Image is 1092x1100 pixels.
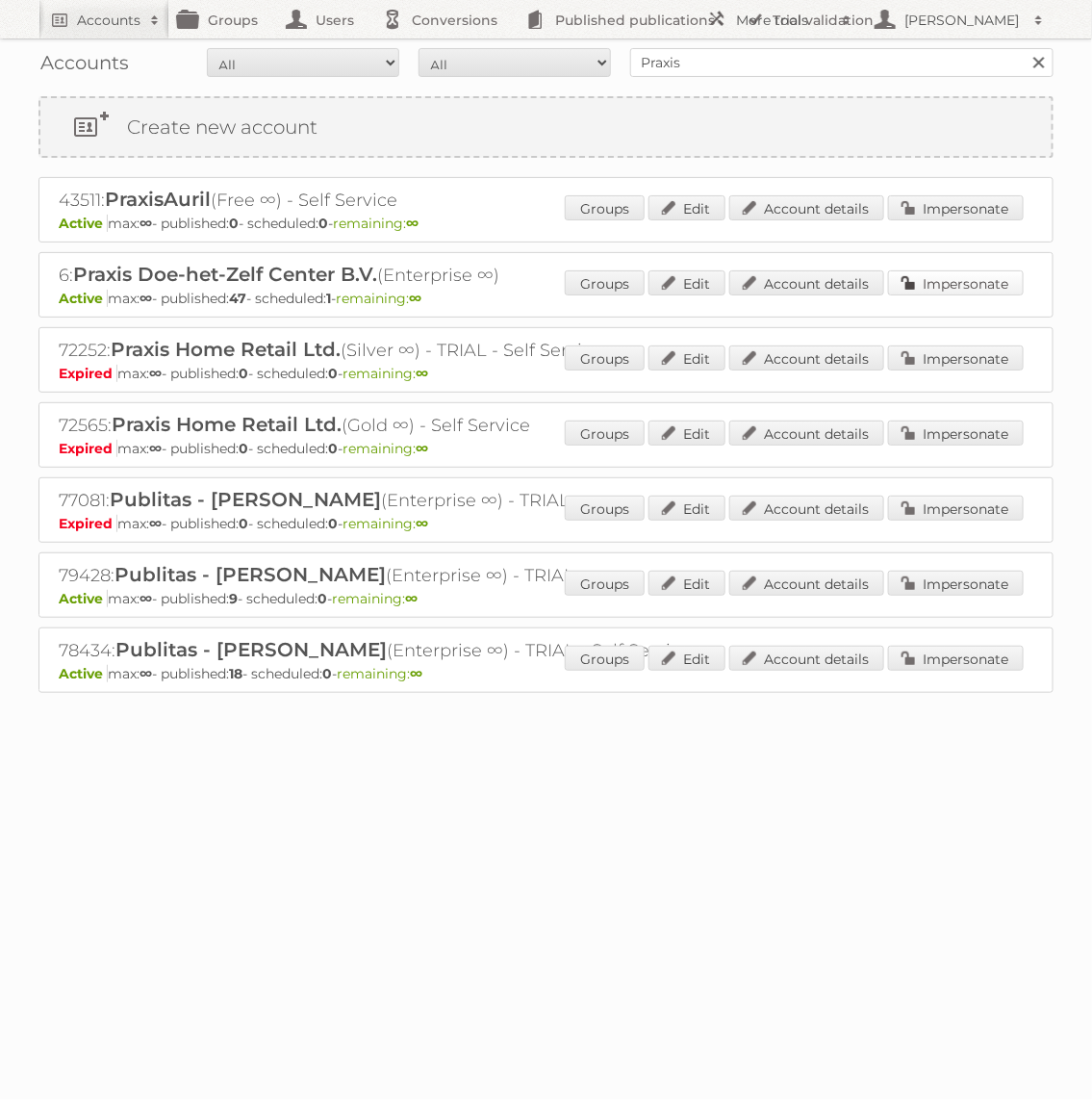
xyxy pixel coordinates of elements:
h2: 6: (Enterprise ∞) [59,263,732,288]
span: PraxisAuril [105,188,211,211]
p: max: - published: - scheduled: - [59,440,1033,457]
a: Impersonate [888,270,1024,295]
span: remaining: [336,290,421,307]
a: Edit [648,571,725,596]
h2: Accounts [77,11,140,30]
a: Groups [565,571,645,596]
strong: 0 [229,215,239,232]
span: Publitas - [PERSON_NAME] [115,638,387,661]
a: Impersonate [888,646,1024,671]
strong: 0 [239,515,248,532]
span: Expired [59,440,117,457]
p: max: - published: - scheduled: - [59,515,1033,532]
strong: 0 [318,215,328,232]
span: Active [59,215,108,232]
strong: 47 [229,290,246,307]
a: Groups [565,646,645,671]
a: Groups [565,421,645,446]
strong: ∞ [140,590,152,607]
h2: 79428: (Enterprise ∞) - TRIAL [59,563,732,588]
p: max: - published: - scheduled: - [59,665,1033,682]
span: Expired [59,365,117,382]
strong: 0 [239,365,248,382]
span: Active [59,665,108,682]
a: Impersonate [888,345,1024,371]
strong: 9 [229,590,238,607]
strong: ∞ [149,365,162,382]
h2: 43511: (Free ∞) - Self Service [59,188,732,213]
p: max: - published: - scheduled: - [59,590,1033,607]
a: Edit [648,270,725,295]
span: Publitas - [PERSON_NAME] [110,488,381,511]
a: Groups [565,270,645,295]
span: Praxis Doe-het-Zelf Center B.V. [73,263,377,286]
span: remaining: [343,440,428,457]
span: Active [59,590,108,607]
strong: ∞ [149,515,162,532]
a: Groups [565,195,645,220]
a: Impersonate [888,571,1024,596]
strong: 0 [328,440,338,457]
h2: 78434: (Enterprise ∞) - TRIAL - Self Service [59,638,732,663]
strong: 18 [229,665,242,682]
p: max: - published: - scheduled: - [59,215,1033,232]
strong: 0 [328,365,338,382]
a: Edit [648,646,725,671]
a: Edit [648,195,725,220]
a: Account details [729,195,884,220]
span: remaining: [332,590,418,607]
a: Impersonate [888,496,1024,521]
h2: More tools [736,11,832,30]
strong: ∞ [410,665,422,682]
h2: 72252: (Silver ∞) - TRIAL - Self Service [59,338,732,363]
a: Impersonate [888,195,1024,220]
a: Account details [729,646,884,671]
strong: 0 [317,590,327,607]
a: Account details [729,270,884,295]
a: Groups [565,496,645,521]
p: max: - published: - scheduled: - [59,290,1033,307]
strong: 0 [239,440,248,457]
span: Praxis Home Retail Ltd. [111,338,341,361]
strong: 0 [328,515,338,532]
h2: 72565: (Gold ∞) - Self Service [59,413,732,438]
a: Edit [648,496,725,521]
strong: 1 [326,290,331,307]
p: max: - published: - scheduled: - [59,365,1033,382]
h2: 77081: (Enterprise ∞) - TRIAL [59,488,732,513]
strong: ∞ [406,215,419,232]
a: Account details [729,571,884,596]
strong: ∞ [140,215,152,232]
a: Account details [729,421,884,446]
span: remaining: [337,665,422,682]
span: remaining: [343,365,428,382]
strong: ∞ [405,590,418,607]
span: remaining: [343,515,428,532]
strong: ∞ [416,365,428,382]
strong: ∞ [140,665,152,682]
a: Create new account [40,98,1052,156]
a: Impersonate [888,421,1024,446]
strong: ∞ [409,290,421,307]
a: Edit [648,345,725,371]
a: Account details [729,345,884,371]
a: Edit [648,421,725,446]
h2: [PERSON_NAME] [900,11,1025,30]
strong: ∞ [416,515,428,532]
span: Active [59,290,108,307]
span: Expired [59,515,117,532]
strong: 0 [322,665,332,682]
strong: ∞ [140,290,152,307]
strong: ∞ [149,440,162,457]
a: Groups [565,345,645,371]
span: remaining: [333,215,419,232]
span: Praxis Home Retail Ltd. [112,413,342,436]
strong: ∞ [416,440,428,457]
a: Account details [729,496,884,521]
span: Publitas - [PERSON_NAME] [114,563,386,586]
